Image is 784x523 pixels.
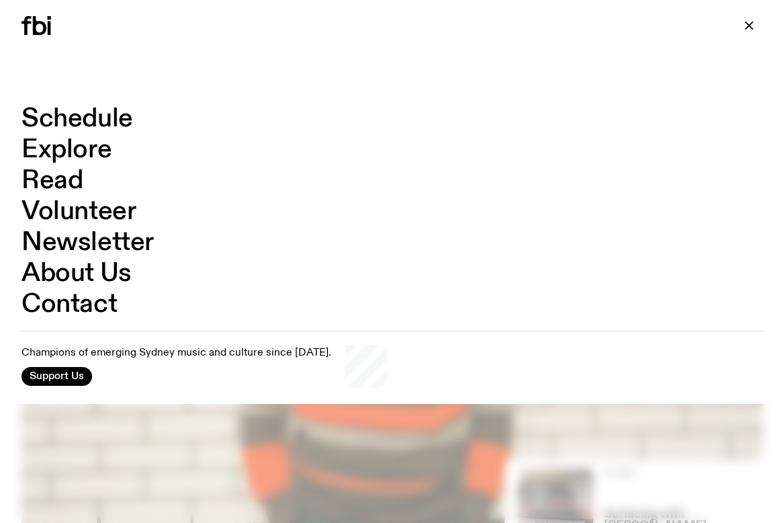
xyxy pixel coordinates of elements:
[21,347,331,360] p: Champions of emerging Sydney music and culture since [DATE].
[21,199,136,225] a: Volunteer
[21,292,117,317] a: Contact
[21,168,83,194] a: Read
[21,367,92,386] button: Support Us
[21,137,112,163] a: Explore
[21,261,132,286] a: About Us
[30,370,84,383] span: Support Us
[21,230,154,255] a: Newsletter
[21,106,133,132] a: Schedule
